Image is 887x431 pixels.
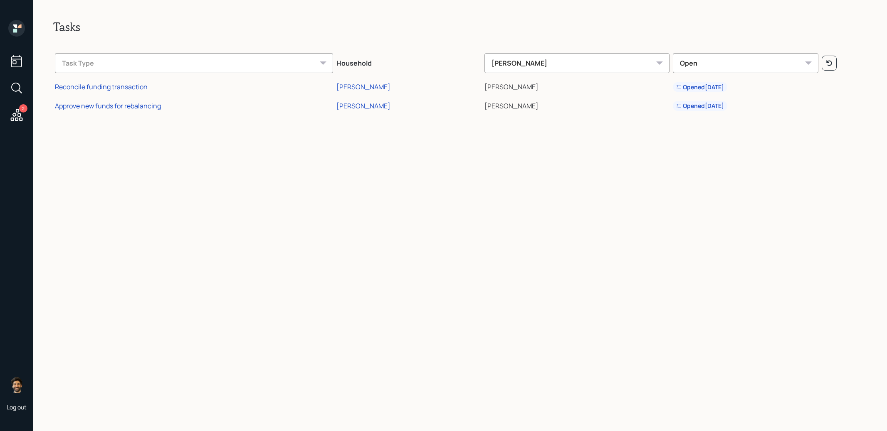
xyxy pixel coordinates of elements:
td: [PERSON_NAME] [483,76,671,96]
h2: Tasks [53,20,867,34]
div: 2 [19,104,27,113]
div: Opened [DATE] [676,83,724,91]
img: eric-schwartz-headshot.png [8,377,25,393]
div: Log out [7,403,27,411]
div: [PERSON_NAME] [484,53,670,73]
th: Household [335,47,482,76]
div: [PERSON_NAME] [336,82,390,91]
div: Opened [DATE] [676,102,724,110]
div: Reconcile funding transaction [55,82,148,91]
div: Task Type [55,53,333,73]
div: Open [673,53,818,73]
td: [PERSON_NAME] [483,95,671,114]
div: Approve new funds for rebalancing [55,101,161,110]
div: [PERSON_NAME] [336,101,390,110]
